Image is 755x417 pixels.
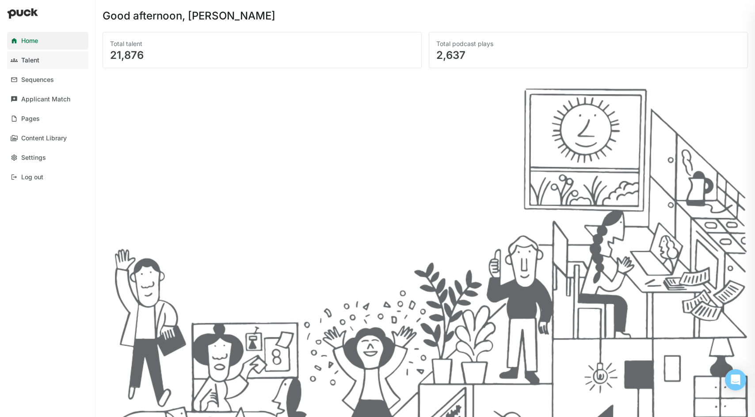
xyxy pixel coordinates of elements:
div: Good afternoon, [PERSON_NAME] [103,11,275,21]
div: Settings [21,154,46,162]
div: Sequences [21,76,54,84]
div: Pages [21,115,40,123]
div: Home [21,37,38,45]
a: Pages [7,110,88,127]
a: Talent [7,51,88,69]
a: Settings [7,149,88,166]
a: Home [7,32,88,50]
div: Total podcast plays [436,39,740,48]
div: Applicant Match [21,96,70,103]
div: Talent [21,57,39,64]
div: Log out [21,174,43,181]
div: 2,637 [436,50,740,61]
div: Total talent [110,39,414,48]
a: Content Library [7,129,88,147]
a: Applicant Match [7,90,88,108]
div: Open Intercom Messenger [725,369,746,390]
div: Content Library [21,135,67,142]
a: Sequences [7,71,88,89]
div: 21,876 [110,50,414,61]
